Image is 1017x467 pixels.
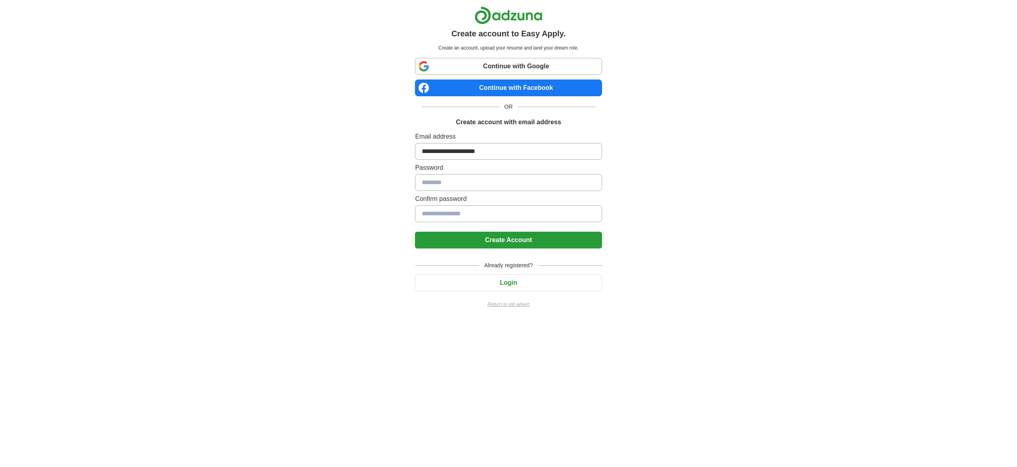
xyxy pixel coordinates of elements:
[415,58,602,75] a: Continue with Google
[479,261,537,270] span: Already registered?
[417,44,600,52] p: Create an account, upload your resume and land your dream role.
[451,28,566,40] h1: Create account to Easy Apply.
[415,232,602,248] button: Create Account
[415,301,602,308] a: Return to job advert
[415,274,602,291] button: Login
[415,279,602,286] a: Login
[415,163,602,173] label: Password
[415,132,602,141] label: Email address
[456,117,561,127] h1: Create account with email address
[475,6,542,24] img: Adzuna logo
[500,103,518,111] span: OR
[415,79,602,96] a: Continue with Facebook
[415,194,602,204] label: Confirm password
